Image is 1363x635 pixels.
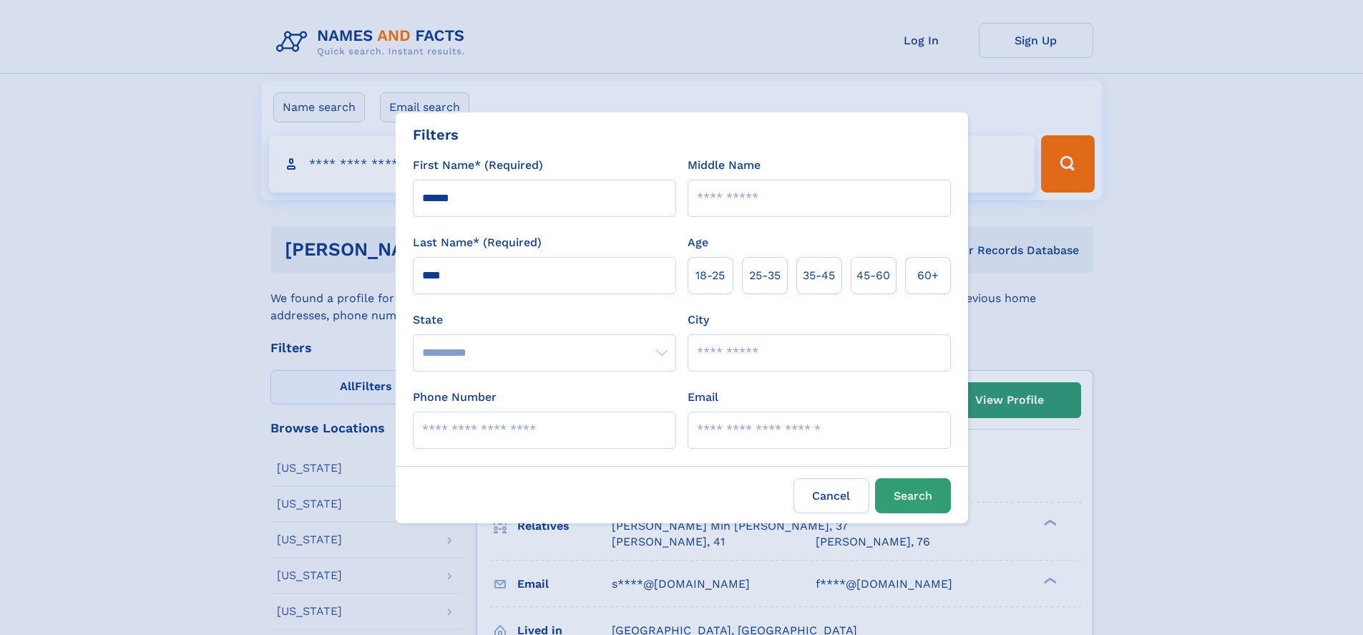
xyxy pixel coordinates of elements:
label: State [413,311,676,329]
span: 60+ [917,267,939,284]
div: Filters [413,124,459,145]
label: Email [688,389,718,406]
span: 18‑25 [695,267,725,284]
label: Middle Name [688,157,761,174]
label: Age [688,234,708,251]
span: 45‑60 [856,267,890,284]
label: Last Name* (Required) [413,234,542,251]
label: Cancel [793,478,869,513]
label: First Name* (Required) [413,157,543,174]
label: City [688,311,709,329]
span: 25‑35 [749,267,781,284]
button: Search [875,478,951,513]
label: Phone Number [413,389,497,406]
span: 35‑45 [803,267,835,284]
